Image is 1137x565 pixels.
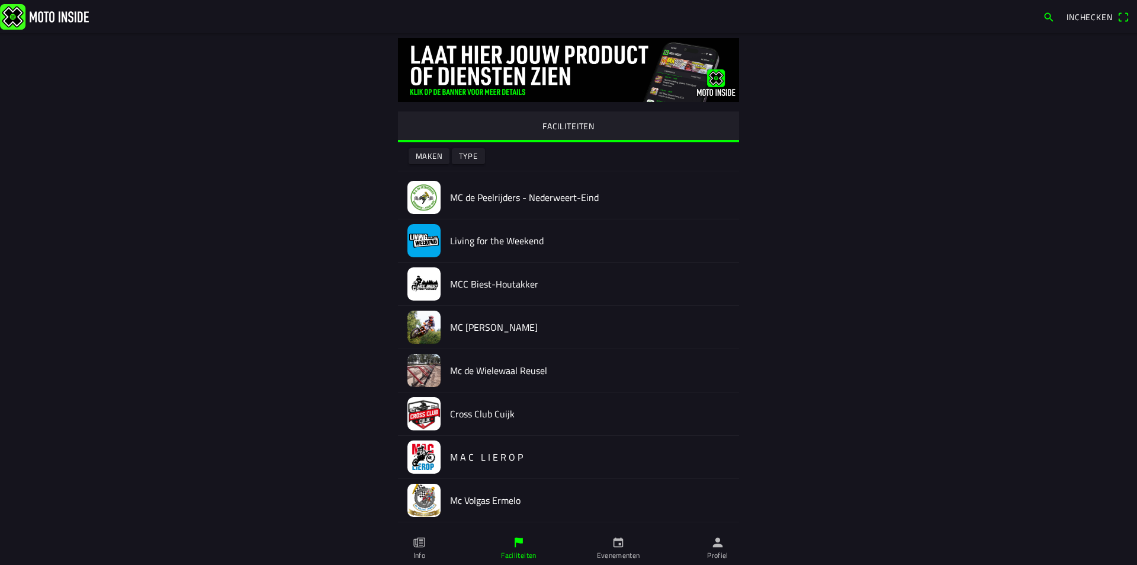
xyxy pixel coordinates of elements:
img: iSUQscf9i1joESlnIyEiMfogXz7Bc5tjPeDLpnIM.jpeg [407,224,441,257]
ion-label: Evenementen [597,550,640,561]
ion-button: Type [452,148,485,164]
img: NfW0nHITyqKAzdTnw5f60d4xrRiuM2tsSi92Ny8Z.png [407,527,441,560]
h2: M A C L I E R O P [450,452,730,463]
img: gq2TelBLMmpi4fWFHNg00ygdNTGbkoIX0dQjbKR7.jpg [398,38,739,102]
ion-label: Profiel [707,550,728,561]
h2: Living for the Weekend [450,235,730,247]
ion-label: Info [413,550,425,561]
ion-label: Faciliteiten [501,550,536,561]
img: YWMvcvOLWY37agttpRZJaAs8ZAiLaNCKac4Ftzsi.jpeg [407,354,441,387]
h2: Mc de Wielewaal Reusel [450,365,730,376]
ion-icon: paper [413,536,426,549]
ion-icon: flag [512,536,525,549]
img: OVnFQxerog5cC59gt7GlBiORcCq4WNUAybko3va6.jpeg [407,311,441,344]
h2: Cross Club Cuijk [450,408,730,420]
span: Inchecken [1067,11,1113,23]
img: sCleOuLcZu0uXzcCJj7MbjlmDPuiK8LwTvsfTPE1.png [407,440,441,474]
img: blYthksgOceLkNu2ej2JKmd89r2Pk2JqgKxchyE3.jpg [407,267,441,301]
img: fZaLbSkDvnr1C4GUSZfQfuKvSpE6MliCMoEx3pMa.jpg [407,484,441,517]
ion-icon: calendar [612,536,625,549]
h2: Mc Volgas Ermelo [450,495,730,506]
img: aAdPnaJ0eM91CyR0W3EJwaucQemX36SUl3ujApoD.jpeg [407,181,441,214]
a: search [1037,7,1061,27]
ion-icon: person [711,536,724,549]
h2: MC [PERSON_NAME] [450,322,730,333]
a: Incheckenqr scanner [1061,7,1135,27]
h2: MCC Biest-Houtakker [450,279,730,290]
ion-segment-button: FACILITEITEN [398,111,739,142]
img: vKiD6aWk1KGCV7kxOazT7ShHwSDtaq6zenDXxJPe.jpeg [407,397,441,430]
h2: MC de Peelrijders - Nederweert-Eind [450,192,730,203]
ion-text: Maken [416,152,443,160]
